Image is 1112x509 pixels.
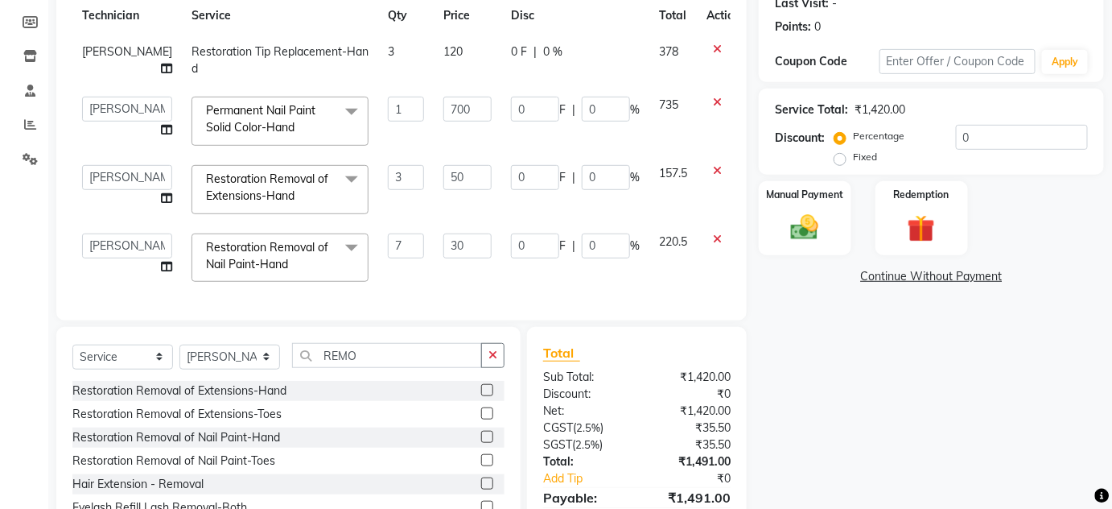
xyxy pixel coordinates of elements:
span: Restoration Tip Replacement-Hand [192,44,369,76]
span: 2.5% [575,438,599,451]
div: Discount: [775,130,825,147]
a: x [294,120,302,134]
div: Discount: [531,386,637,403]
div: Payable: [531,488,637,507]
span: 735 [659,97,678,112]
span: 220.5 [659,234,687,249]
span: 120 [443,44,463,59]
label: Fixed [853,150,877,164]
div: Restoration Removal of Extensions-Hand [72,383,286,399]
span: | [572,238,575,254]
span: % [630,101,640,118]
span: F [559,238,566,254]
div: Restoration Removal of Nail Paint-Toes [72,453,275,470]
div: ₹35.50 [636,437,743,453]
span: Restoration Removal of Extensions-Hand [206,172,328,203]
div: 0 [814,19,821,35]
label: Manual Payment [766,188,843,202]
div: ( ) [531,420,637,437]
a: x [288,257,295,271]
div: ( ) [531,437,637,453]
span: CGST [543,420,573,435]
div: Restoration Removal of Nail Paint-Hand [72,429,280,446]
label: Percentage [853,129,904,143]
div: ₹35.50 [636,420,743,437]
span: Restoration Removal of Nail Paint-Hand [206,240,328,271]
span: % [630,169,640,186]
span: | [572,169,575,186]
div: Service Total: [775,101,848,118]
span: Total [543,345,580,362]
div: ₹1,420.00 [636,403,743,420]
span: | [533,43,537,60]
span: Permanent Nail Paint Solid Color-Hand [206,103,315,134]
span: % [630,238,640,254]
span: 0 % [543,43,562,60]
input: Search or Scan [292,343,482,368]
span: 3 [388,44,394,59]
div: ₹1,420.00 [855,101,905,118]
span: 2.5% [576,421,600,434]
a: Add Tip [531,470,654,487]
span: F [559,169,566,186]
div: Restoration Removal of Extensions-Toes [72,406,282,423]
input: Enter Offer / Coupon Code [879,49,1036,74]
div: Total: [531,453,637,470]
div: ₹1,491.00 [636,453,743,470]
span: SGST [543,437,572,452]
span: F [559,101,566,118]
div: Sub Total: [531,369,637,386]
div: Points: [775,19,811,35]
label: Redemption [894,188,949,202]
div: Coupon Code [775,53,879,70]
span: | [572,101,575,118]
div: ₹1,491.00 [636,488,743,507]
div: Net: [531,403,637,420]
div: ₹0 [654,470,743,487]
button: Apply [1042,50,1088,74]
span: [PERSON_NAME] [82,44,172,59]
img: _cash.svg [782,212,827,244]
div: ₹0 [636,386,743,403]
span: 157.5 [659,166,687,180]
div: Hair Extension - Removal [72,476,204,493]
span: 0 F [511,43,527,60]
div: ₹1,420.00 [636,369,743,386]
a: x [294,188,302,203]
a: Continue Without Payment [762,268,1101,285]
img: _gift.svg [899,212,944,246]
span: 378 [659,44,678,59]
